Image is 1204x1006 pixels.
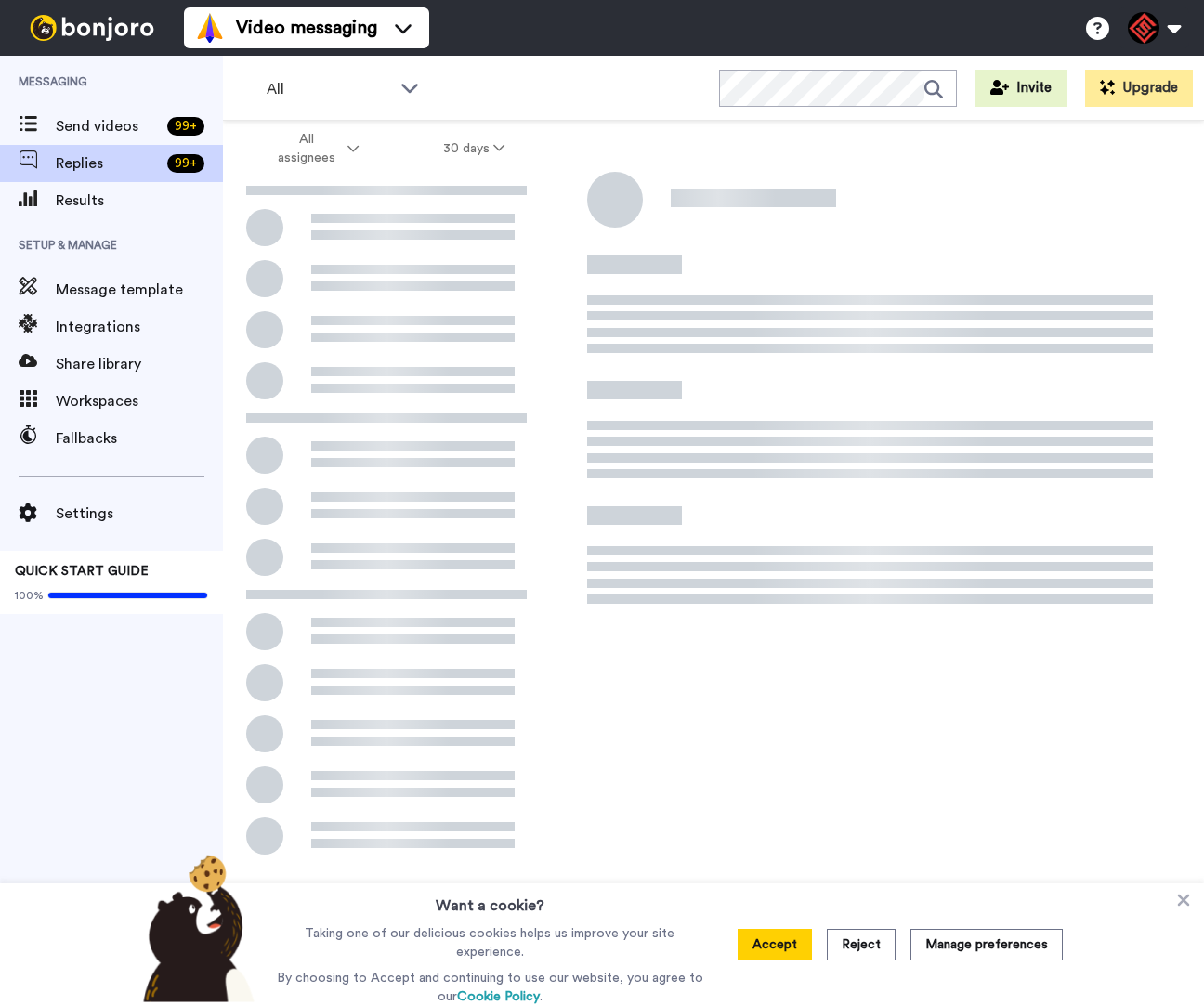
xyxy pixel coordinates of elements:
[56,316,223,338] span: Integrations
[56,390,223,412] span: Workspaces
[195,13,225,43] img: vm-color.svg
[56,503,223,525] span: Settings
[126,854,264,1002] img: bear-with-cookie.png
[15,565,149,578] span: QUICK START GUIDE
[738,929,812,960] button: Accept
[1085,70,1193,107] button: Upgrade
[267,78,391,100] span: All
[975,70,1067,107] button: Invite
[272,924,708,961] p: Taking one of our delicious cookies helps us improve your site experience.
[268,130,344,167] span: All assignees
[227,123,401,175] button: All assignees
[56,115,160,137] span: Send videos
[56,427,223,450] span: Fallbacks
[56,152,160,175] span: Replies
[56,279,223,301] span: Message template
[457,990,540,1003] a: Cookie Policy
[56,189,223,212] span: Results
[272,969,708,1006] p: By choosing to Accept and continuing to use our website, you agree to our .
[22,15,162,41] img: bj-logo-header-white.svg
[167,117,204,136] div: 99 +
[56,353,223,375] span: Share library
[15,588,44,603] span: 100%
[401,132,547,165] button: 30 days
[167,154,204,173] div: 99 +
[827,929,896,960] button: Reject
[436,883,544,917] h3: Want a cookie?
[910,929,1063,960] button: Manage preferences
[236,15,377,41] span: Video messaging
